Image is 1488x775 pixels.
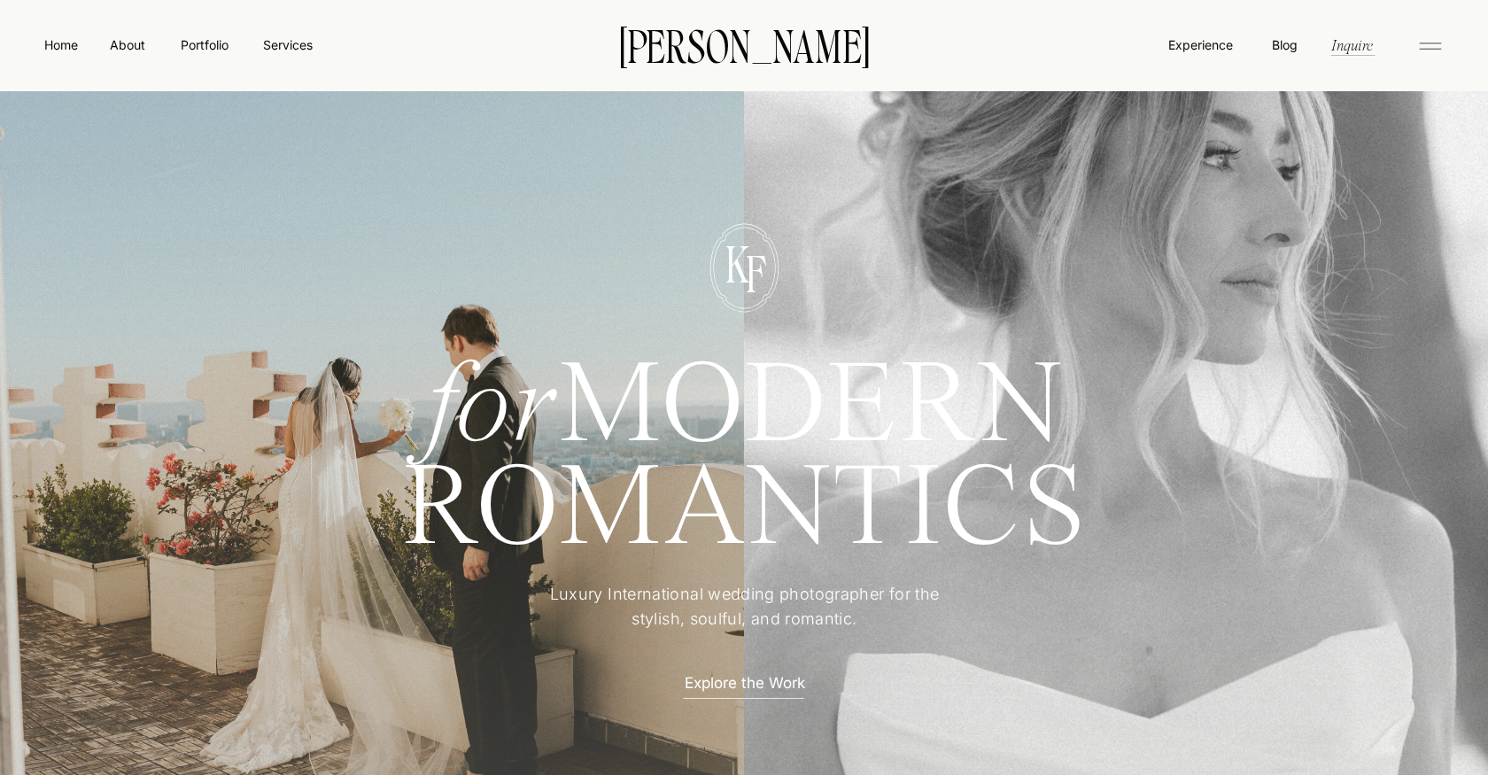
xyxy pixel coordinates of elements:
[731,249,779,294] p: F
[1267,35,1301,53] a: Blog
[592,26,896,63] a: [PERSON_NAME]
[107,35,147,53] a: About
[337,461,1151,557] h1: ROMANTICS
[173,35,236,54] a: Portfolio
[523,582,965,634] p: Luxury International wedding photographer for the stylish, soulful, and romantic.
[667,672,822,691] a: Explore the Work
[1166,35,1235,54] a: Experience
[1329,35,1375,55] a: Inquire
[426,352,559,468] i: for
[713,239,762,284] p: K
[261,35,314,54] a: Services
[337,358,1151,443] h1: MODERN
[41,35,81,54] a: Home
